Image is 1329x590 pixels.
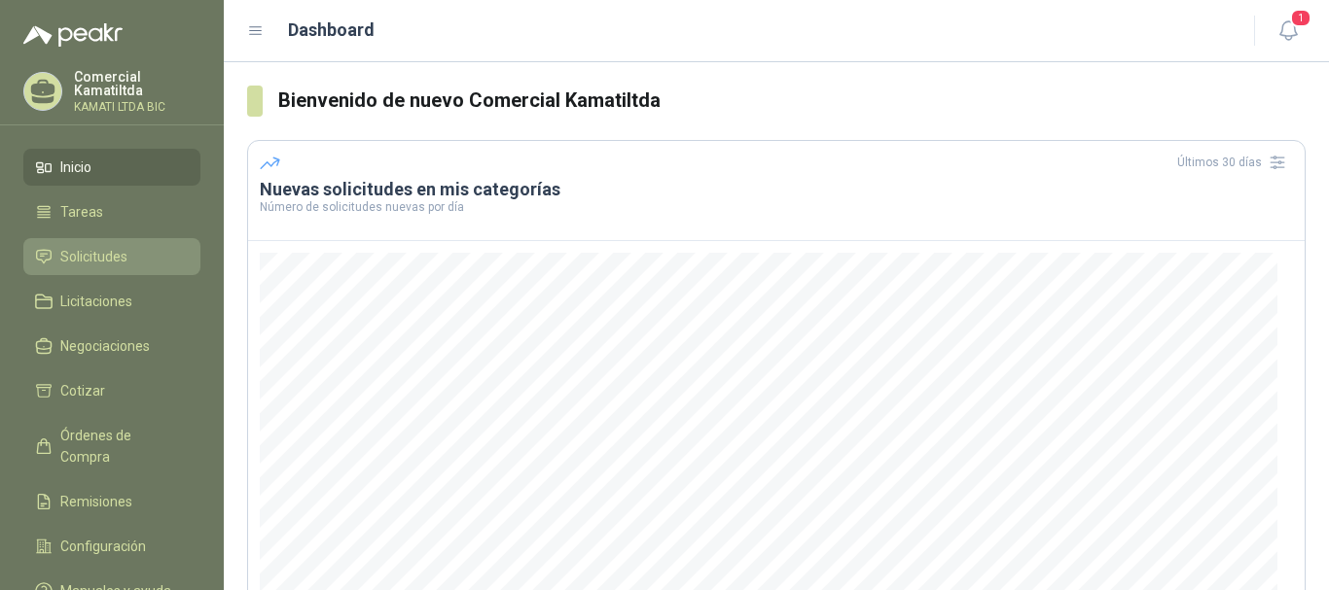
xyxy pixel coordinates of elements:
[60,491,132,512] span: Remisiones
[260,178,1293,201] h3: Nuevas solicitudes en mis categorías
[23,238,200,275] a: Solicitudes
[1271,14,1306,49] button: 1
[23,149,200,186] a: Inicio
[1177,147,1293,178] div: Últimos 30 días
[60,246,127,267] span: Solicitudes
[60,201,103,223] span: Tareas
[74,70,200,97] p: Comercial Kamatiltda
[23,528,200,565] a: Configuración
[23,417,200,475] a: Órdenes de Compra
[60,536,146,557] span: Configuración
[278,86,1306,116] h3: Bienvenido de nuevo Comercial Kamatiltda
[60,425,182,468] span: Órdenes de Compra
[60,335,150,357] span: Negociaciones
[23,283,200,320] a: Licitaciones
[1290,9,1311,27] span: 1
[74,101,200,113] p: KAMATI LTDA BIC
[60,156,91,178] span: Inicio
[60,291,132,312] span: Licitaciones
[23,483,200,520] a: Remisiones
[23,193,200,230] a: Tareas
[60,380,105,401] span: Cotizar
[260,201,1293,213] p: Número de solicitudes nuevas por día
[23,328,200,364] a: Negociaciones
[288,17,375,44] h1: Dashboard
[23,23,123,47] img: Logo peakr
[23,372,200,409] a: Cotizar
